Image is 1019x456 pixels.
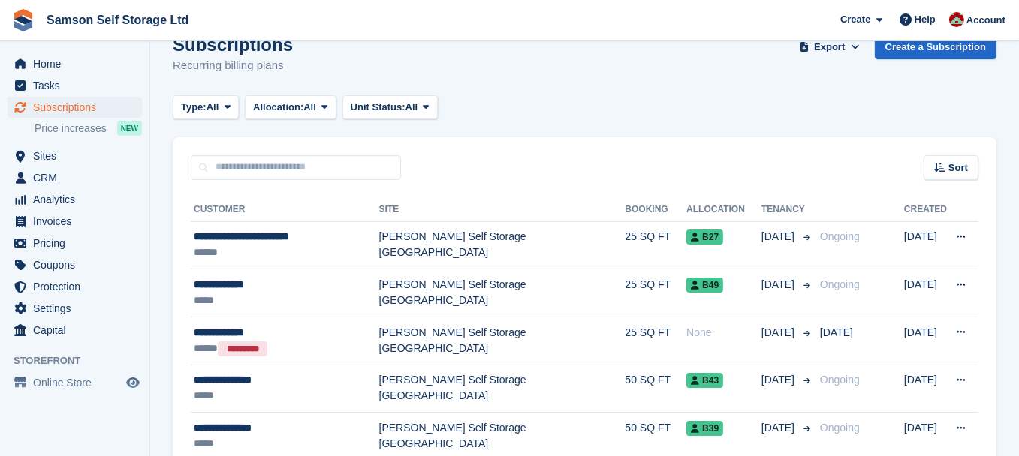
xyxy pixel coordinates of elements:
[253,100,303,115] span: Allocation:
[8,276,142,297] a: menu
[245,95,336,120] button: Allocation: All
[33,75,123,96] span: Tasks
[303,100,316,115] span: All
[33,319,123,340] span: Capital
[8,211,142,232] a: menu
[117,121,142,136] div: NEW
[840,12,870,27] span: Create
[33,189,123,210] span: Analytics
[761,372,797,388] span: [DATE]
[875,34,996,59] a: Create a Subscription
[8,254,142,275] a: menu
[12,9,35,31] img: stora-icon-8386f47178a22dfd0bd8f6a31ec36ba5ce8667c1dd55bd0f319d3a0aa187defe.svg
[33,167,123,188] span: CRM
[625,364,686,412] td: 50 SQ FT
[814,40,845,55] span: Export
[686,198,761,222] th: Allocation
[686,421,723,436] span: B39
[379,316,626,364] td: [PERSON_NAME] Self Storage [GEOGRAPHIC_DATA]
[379,198,626,222] th: Site
[820,230,860,242] span: Ongoing
[14,353,149,368] span: Storefront
[8,319,142,340] a: menu
[761,420,797,436] span: [DATE]
[949,12,964,27] img: Ian
[820,326,853,338] span: [DATE]
[8,53,142,74] a: menu
[8,372,142,393] a: menu
[915,12,936,27] span: Help
[33,97,123,118] span: Subscriptions
[686,325,761,340] div: None
[342,95,438,120] button: Unit Status: All
[173,57,293,74] p: Recurring billing plans
[8,189,142,210] a: menu
[797,34,863,59] button: Export
[405,100,418,115] span: All
[191,198,379,222] th: Customer
[966,13,1005,28] span: Account
[625,198,686,222] th: Booking
[173,95,239,120] button: Type: All
[379,269,626,317] td: [PERSON_NAME] Self Storage [GEOGRAPHIC_DATA]
[33,211,123,232] span: Invoices
[33,53,123,74] span: Home
[948,160,968,175] span: Sort
[761,229,797,244] span: [DATE]
[124,373,142,391] a: Preview store
[173,34,293,55] h1: Subscriptions
[33,372,123,393] span: Online Store
[8,75,142,96] a: menu
[820,421,860,433] span: Ongoing
[686,373,723,388] span: B43
[904,221,947,269] td: [DATE]
[33,232,123,253] span: Pricing
[686,229,723,244] span: B27
[33,145,123,166] span: Sites
[351,100,405,115] span: Unit Status:
[33,298,123,319] span: Settings
[904,198,947,222] th: Created
[820,373,860,385] span: Ongoing
[904,316,947,364] td: [DATE]
[904,364,947,412] td: [DATE]
[761,325,797,340] span: [DATE]
[625,269,686,317] td: 25 SQ FT
[8,145,142,166] a: menu
[761,198,814,222] th: Tenancy
[8,167,142,188] a: menu
[181,100,207,115] span: Type:
[207,100,219,115] span: All
[625,316,686,364] td: 25 SQ FT
[41,7,194,32] a: Samson Self Storage Ltd
[625,221,686,269] td: 25 SQ FT
[379,221,626,269] td: [PERSON_NAME] Self Storage [GEOGRAPHIC_DATA]
[35,121,107,136] span: Price increases
[33,276,123,297] span: Protection
[686,277,723,292] span: B49
[35,120,142,136] a: Price increases NEW
[820,278,860,290] span: Ongoing
[8,232,142,253] a: menu
[33,254,123,275] span: Coupons
[8,298,142,319] a: menu
[904,269,947,317] td: [DATE]
[379,364,626,412] td: [PERSON_NAME] Self Storage [GEOGRAPHIC_DATA]
[761,277,797,292] span: [DATE]
[8,97,142,118] a: menu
